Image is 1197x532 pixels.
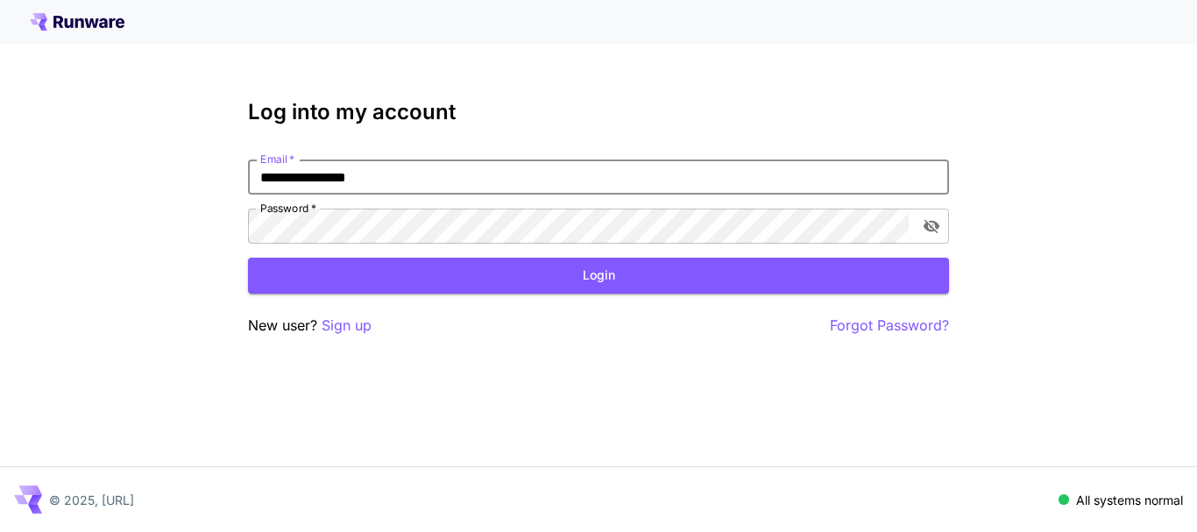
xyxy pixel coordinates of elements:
p: All systems normal [1076,491,1183,509]
p: New user? [248,315,372,337]
button: Sign up [322,315,372,337]
p: © 2025, [URL] [49,491,134,509]
label: Password [260,201,316,216]
h3: Log into my account [248,100,949,124]
button: Forgot Password? [830,315,949,337]
label: Email [260,152,294,167]
button: Login [248,258,949,294]
button: toggle password visibility [916,210,947,242]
